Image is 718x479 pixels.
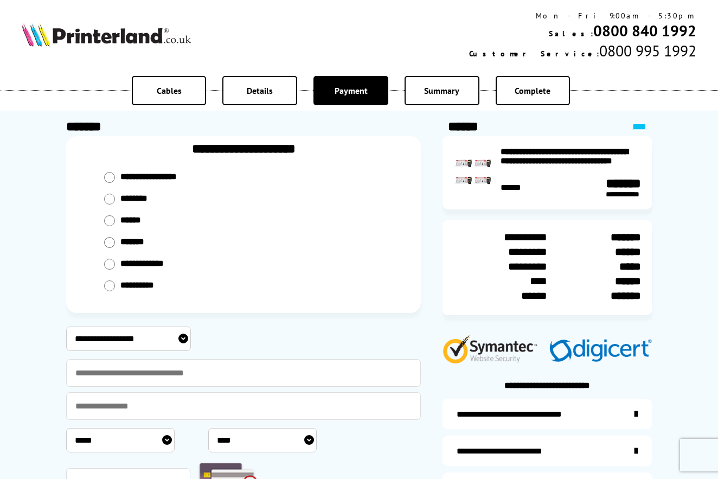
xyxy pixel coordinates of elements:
img: Printerland Logo [22,23,191,47]
span: Summary [424,85,459,96]
span: Details [247,85,273,96]
span: Complete [515,85,550,96]
a: additional-ink [443,399,652,429]
span: Payment [335,85,368,96]
a: 0800 840 1992 [593,21,696,41]
span: Cables [157,85,182,96]
div: Mon - Fri 9:00am - 5:30pm [469,11,696,21]
span: Customer Service: [469,49,599,59]
span: Sales: [549,29,593,39]
a: items-arrive [443,436,652,466]
span: 0800 995 1992 [599,41,696,61]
